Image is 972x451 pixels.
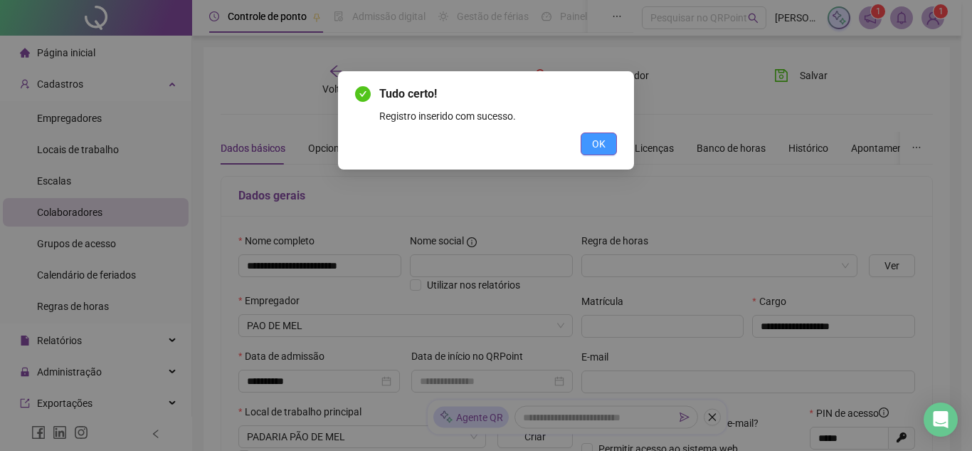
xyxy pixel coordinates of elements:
span: Registro inserido com sucesso. [379,110,516,122]
span: OK [592,136,606,152]
div: Open Intercom Messenger [924,403,958,437]
button: OK [581,133,617,155]
span: Tudo certo! [379,87,437,100]
span: check-circle [355,86,371,102]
